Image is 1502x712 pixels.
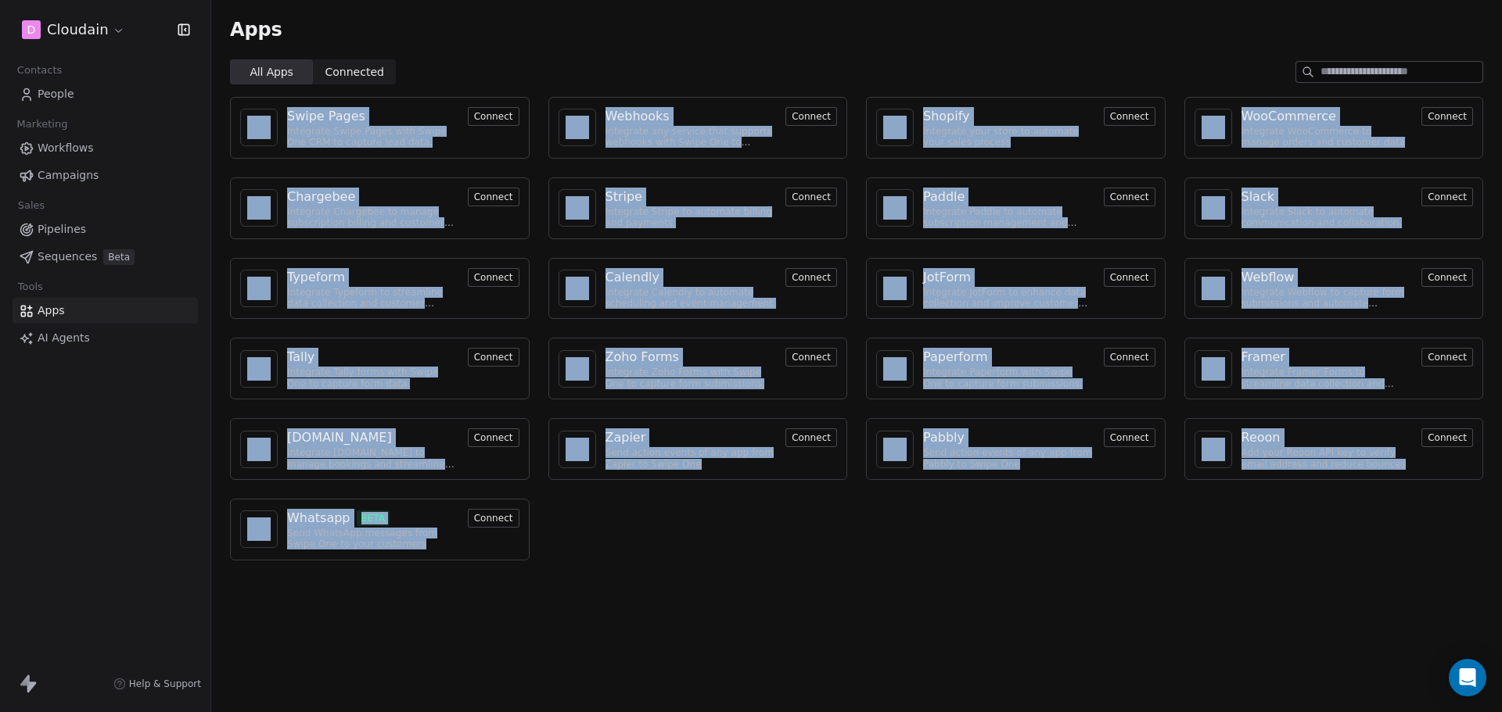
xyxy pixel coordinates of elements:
a: Campaigns [13,163,198,188]
a: Connect [785,430,837,445]
img: NA [247,517,271,541]
span: Apps [230,18,282,41]
a: WooCommerce [1241,107,1413,126]
div: Paperform [923,348,988,367]
div: Integrate Typeform to streamline data collection and customer engagement. [287,287,458,309]
div: Add your Reoon API key to verify email address and reduce bounces [1241,447,1413,470]
button: Connect [1421,348,1473,367]
div: Send action events of any app from Zapier to Swipe One [605,447,777,470]
div: Integrate Zoho Forms with Swipe One to capture form submissions. [605,367,777,389]
img: NA [566,116,589,139]
div: Integrate Paddle to automate subscription management and customer engagement. [923,206,1094,229]
a: NA [240,189,278,227]
button: Connect [468,428,519,447]
button: Connect [1104,268,1155,287]
a: Connect [468,430,519,445]
a: Connect [1421,270,1473,284]
a: NA [559,109,596,146]
span: Apps [38,302,65,319]
a: Tally [287,348,458,367]
a: NA [876,109,914,146]
div: Typeform [287,268,345,287]
a: NA [1195,270,1232,307]
button: Connect [1421,188,1473,206]
button: Connect [785,107,837,126]
a: Connect [785,189,837,204]
img: NA [247,357,271,381]
div: Webhooks [605,107,670,126]
a: Connect [468,270,519,284]
a: NA [240,109,278,146]
a: Paddle [923,188,1094,206]
a: JotForm [923,268,1094,287]
span: Workflows [38,140,94,156]
a: People [13,81,198,107]
a: Webhooks [605,107,777,126]
div: Send action events of any app from Pabbly to Swipe One [923,447,1094,470]
div: Framer [1241,348,1285,367]
span: AI Agents [38,330,90,346]
img: NA [1202,438,1225,461]
button: Connect [1421,107,1473,126]
img: NA [1202,196,1225,220]
img: NA [1202,116,1225,139]
button: Connect [468,268,519,287]
button: Connect [468,188,519,206]
div: Integrate [DOMAIN_NAME] to manage bookings and streamline scheduling. [287,447,458,470]
a: AI Agents [13,325,198,351]
a: NA [1195,109,1232,146]
div: JotForm [923,268,971,287]
button: Connect [785,268,837,287]
div: Integrate Calendly to automate scheduling and event management. [605,287,777,309]
a: Zapier [605,428,777,447]
button: Connect [468,107,519,126]
button: Connect [1104,188,1155,206]
div: Shopify [923,107,970,126]
a: Connect [468,109,519,123]
a: NA [876,270,914,307]
div: Calendly [605,268,659,287]
span: Campaigns [38,167,99,184]
img: NA [883,357,907,381]
div: Integrate Swipe Pages with Swipe One CRM to capture lead data. [287,126,458,148]
img: NA [247,196,271,220]
div: Tally [287,348,314,367]
div: Zoho Forms [605,348,679,367]
a: Connect [1104,270,1155,284]
span: People [38,86,74,102]
a: Connect [468,349,519,364]
div: Integrate JotForm to enhance data collection and improve customer engagement. [923,287,1094,309]
img: NA [566,357,589,381]
a: Connect [1421,189,1473,204]
img: NA [1202,277,1225,300]
span: Sequences [38,249,97,265]
a: Zoho Forms [605,348,777,367]
a: NA [1195,189,1232,227]
div: Reoon [1241,428,1281,447]
div: Open Intercom Messenger [1449,659,1486,696]
div: Integrate Chargebee to manage subscription billing and customer data. [287,206,458,229]
button: Connect [785,348,837,367]
img: NA [883,116,907,139]
span: D [27,22,36,38]
button: DCloudain [19,16,128,43]
a: NA [1195,431,1232,468]
span: Contacts [10,59,69,82]
a: Pabbly [923,428,1094,447]
div: Stripe [605,188,642,206]
div: Slack [1241,188,1274,206]
div: Integrate Stripe to automate billing and payments. [605,206,777,229]
div: Swipe Pages [287,107,365,126]
img: NA [247,438,271,461]
span: Sales [11,194,52,217]
a: NA [876,189,914,227]
a: NA [559,270,596,307]
div: Send WhatsApp messages from Swipe One to your customers [287,528,458,550]
a: Connect [1104,430,1155,445]
button: Connect [1104,107,1155,126]
span: BETA [357,510,390,526]
img: NA [883,438,907,461]
a: Connect [468,189,519,204]
img: NA [247,116,271,139]
button: Connect [1421,428,1473,447]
